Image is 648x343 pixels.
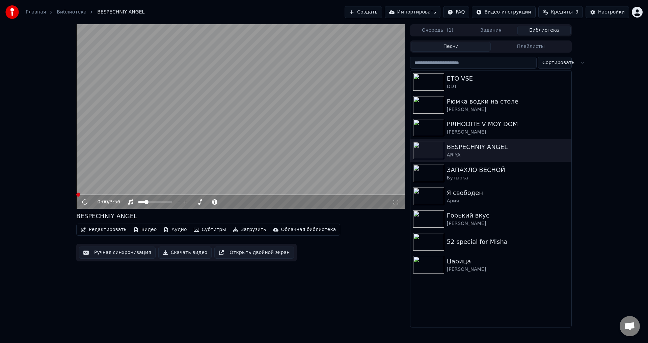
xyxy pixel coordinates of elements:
div: [PERSON_NAME] [447,106,569,113]
button: Создать [345,6,382,18]
button: Видео-инструкции [472,6,535,18]
a: Открытый чат [620,316,640,336]
span: Сортировать [542,59,574,66]
span: Кредиты [551,9,573,16]
div: Горький вкус [447,211,569,220]
div: PRIHODITE V MOY DOM [447,119,569,129]
a: Главная [26,9,46,16]
div: 52 special for Misha [447,237,569,247]
button: Задания [464,26,518,35]
button: Аудио [161,225,189,234]
div: ЗАПАХЛО ВЕСНОЙ [447,165,569,175]
nav: breadcrumb [26,9,144,16]
img: youka [5,5,19,19]
button: FAQ [443,6,469,18]
div: DDT [447,83,569,90]
div: BESPECHNIY ANGEL [76,211,137,221]
button: Субтитры [191,225,229,234]
a: Библиотека [57,9,86,16]
button: Очередь [411,26,464,35]
button: Песни [411,42,491,52]
span: BESPECHNIY ANGEL [97,9,144,16]
span: ( 1 ) [447,27,453,34]
button: Плейлисты [491,42,571,52]
button: Импортировать [385,6,441,18]
button: Кредиты9 [538,6,583,18]
div: [PERSON_NAME] [447,129,569,136]
span: 0:00 [98,199,108,205]
button: Скачать видео [158,247,212,259]
div: BESPECHNIY ANGEL [447,142,569,152]
div: Ария [447,198,569,204]
button: Настройки [586,6,629,18]
div: Царица [447,257,569,266]
button: Редактировать [78,225,129,234]
div: [PERSON_NAME] [447,220,569,227]
div: Облачная библиотека [281,226,336,233]
button: Ручная синхронизация [79,247,156,259]
div: / [98,199,114,205]
button: Открыть двойной экран [214,247,294,259]
span: 9 [575,9,578,16]
span: 3:56 [110,199,120,205]
div: Рюмка водки на столе [447,97,569,106]
div: ETO VSE [447,74,569,83]
div: [PERSON_NAME] [447,266,569,273]
div: Настройки [598,9,625,16]
button: Видео [131,225,160,234]
button: Библиотека [517,26,571,35]
div: Бутырка [447,175,569,181]
button: Загрузить [230,225,269,234]
div: ARIYA [447,152,569,159]
div: Я свободен [447,188,569,198]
